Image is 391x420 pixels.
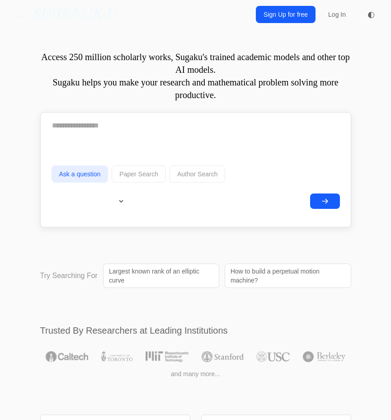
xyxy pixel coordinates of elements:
[40,51,351,101] p: Access 250 million scholarly works, Sugaku's trained academic models and other top AI models. Sug...
[32,6,116,23] a: SU\G(𝔸)/K·U
[146,351,188,362] img: MIT
[323,6,351,23] a: Log In
[112,165,166,183] button: Paper Search
[86,8,116,21] i: /K·U
[32,8,66,21] i: SU\G
[103,264,219,288] a: Largest known rank of an elliptic curve
[225,264,351,288] a: How to build a perpetual motion machine?
[101,351,132,362] img: University of Toronto
[367,10,375,19] span: ◐
[256,351,289,362] img: USC
[170,165,226,183] button: Author Search
[40,270,98,281] p: Try Searching For
[40,324,351,337] h2: Trusted By Researchers at Leading Institutions
[46,351,88,362] img: Caltech
[362,5,380,24] button: ◐
[303,351,345,362] img: UC Berkeley
[256,6,316,23] a: Sign Up for free
[52,165,108,183] button: Ask a question
[171,369,220,378] span: and many more...
[202,351,244,362] img: Stanford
